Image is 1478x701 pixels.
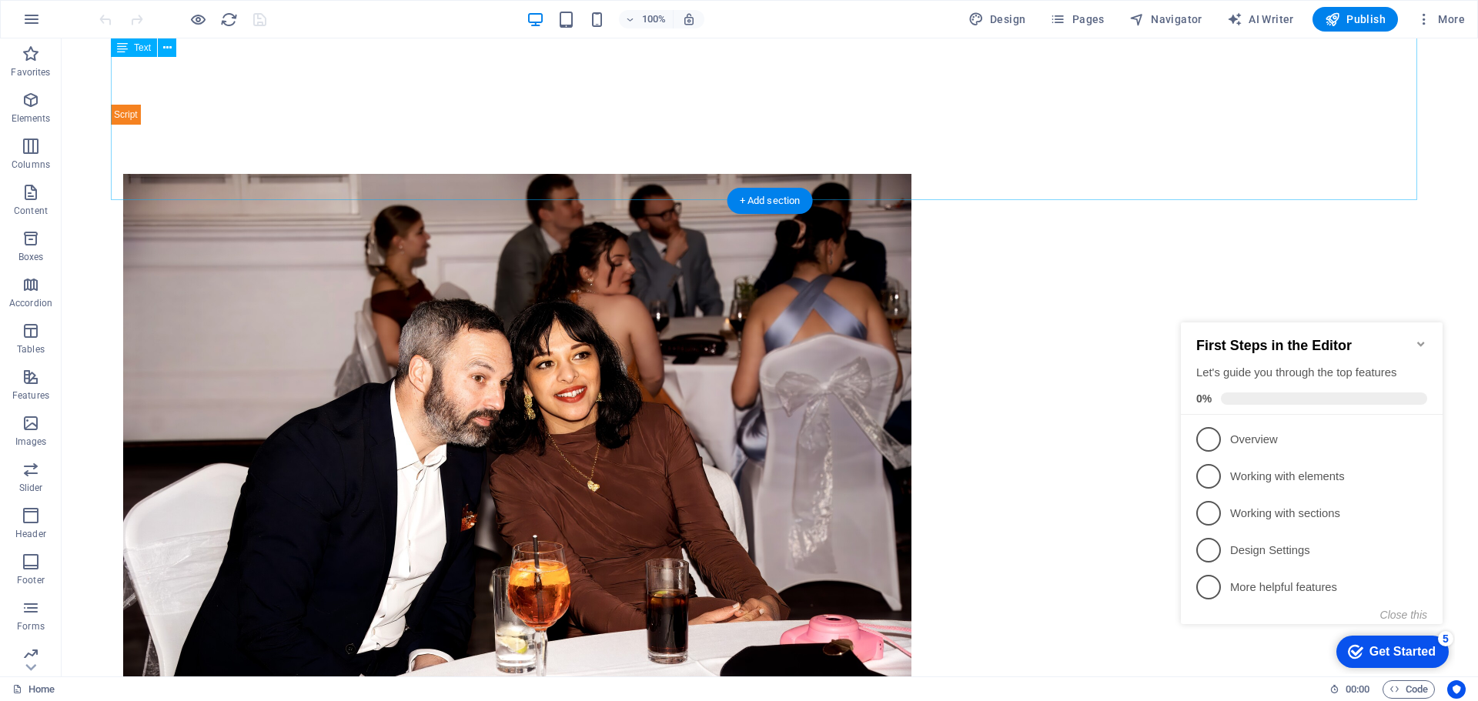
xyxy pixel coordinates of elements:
[220,11,238,28] i: Reload page
[12,389,49,402] p: Features
[263,331,279,346] div: 5
[642,10,667,28] h6: 100%
[12,159,50,171] p: Columns
[162,335,274,368] div: Get Started 5 items remaining, 0% complete
[17,343,45,356] p: Tables
[1123,7,1209,32] button: Navigator
[55,132,240,148] p: Overview
[1227,12,1294,27] span: AI Writer
[11,66,50,78] p: Favorites
[15,436,47,448] p: Images
[968,12,1026,27] span: Design
[962,7,1032,32] div: Design (Ctrl+Alt+Y)
[6,121,268,158] li: Overview
[1325,12,1386,27] span: Publish
[12,680,55,699] a: Click to cancel selection. Double-click to open Pages
[1221,7,1300,32] button: AI Writer
[6,269,268,305] li: More helpful features
[219,10,238,28] button: reload
[195,345,261,359] div: Get Started
[17,620,45,633] p: Forms
[12,112,51,125] p: Elements
[55,279,240,295] p: More helpful features
[206,309,252,321] button: Close this
[1129,12,1202,27] span: Navigator
[17,574,45,586] p: Footer
[22,92,46,105] span: 0%
[55,205,240,222] p: Working with sections
[19,482,43,494] p: Slider
[55,169,240,185] p: Working with elements
[6,158,268,195] li: Working with elements
[1044,7,1110,32] button: Pages
[1389,680,1428,699] span: Code
[1383,680,1435,699] button: Code
[682,12,696,26] i: On resize automatically adjust zoom level to fit chosen device.
[22,38,252,54] h2: First Steps in the Editor
[1312,7,1398,32] button: Publish
[55,242,240,259] p: Design Settings
[1416,12,1465,27] span: More
[240,38,252,50] div: Minimize checklist
[18,251,44,263] p: Boxes
[14,205,48,217] p: Content
[6,195,268,232] li: Working with sections
[9,297,52,309] p: Accordion
[22,65,252,81] div: Let's guide you through the top features
[1356,683,1359,695] span: :
[6,232,268,269] li: Design Settings
[1447,680,1466,699] button: Usercentrics
[1346,680,1369,699] span: 00 00
[134,43,151,52] span: Text
[962,7,1032,32] button: Design
[1329,680,1370,699] h6: Session time
[1410,7,1471,32] button: More
[727,188,813,214] div: + Add section
[15,528,46,540] p: Header
[1050,12,1104,27] span: Pages
[189,10,207,28] button: Click here to leave preview mode and continue editing
[619,10,674,28] button: 100%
